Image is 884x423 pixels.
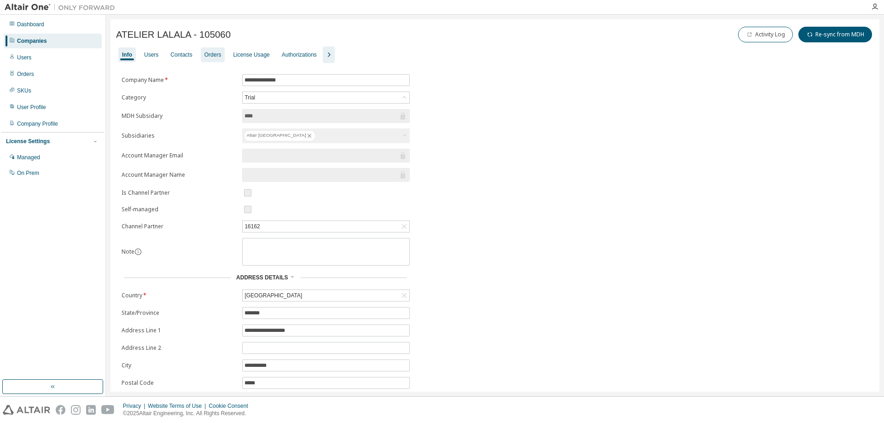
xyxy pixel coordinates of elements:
label: Category [122,94,237,101]
div: [GEOGRAPHIC_DATA] [243,290,409,301]
label: Address Line 1 [122,327,237,334]
img: Altair One [5,3,120,12]
div: Company Profile [17,120,58,127]
label: Is Channel Partner [122,189,237,197]
div: Companies [17,37,47,45]
div: Privacy [123,402,148,410]
label: Note [122,248,134,255]
label: Self-managed [122,206,237,213]
div: 16162 [243,221,409,232]
span: Address Details [236,274,288,281]
label: Account Manager Name [122,171,237,179]
div: User Profile [17,104,46,111]
img: instagram.svg [71,405,81,415]
div: [GEOGRAPHIC_DATA] [243,290,303,301]
div: Altair [GEOGRAPHIC_DATA] [244,130,315,141]
label: State/Province [122,309,237,317]
span: ATELIER LALALA - 105060 [116,29,231,40]
button: information [134,248,142,255]
div: SKUs [17,87,31,94]
button: Activity Log [738,27,793,42]
div: Authorizations [282,51,317,58]
div: Managed [17,154,40,161]
label: Account Manager Email [122,152,237,159]
img: linkedin.svg [86,405,96,415]
div: License Usage [233,51,269,58]
div: License Settings [6,138,50,145]
label: Address Line 2 [122,344,237,352]
img: altair_logo.svg [3,405,50,415]
div: Dashboard [17,21,44,28]
div: Users [17,54,31,61]
div: Website Terms of Use [148,402,209,410]
label: Channel Partner [122,223,237,230]
label: City [122,362,237,369]
img: youtube.svg [101,405,115,415]
div: Orders [17,70,34,78]
div: Altair [GEOGRAPHIC_DATA] [242,128,410,143]
img: facebook.svg [56,405,65,415]
button: Re-sync from MDH [798,27,872,42]
div: Cookie Consent [209,402,253,410]
div: Info [122,51,132,58]
label: Country [122,292,237,299]
p: © 2025 Altair Engineering, Inc. All Rights Reserved. [123,410,254,417]
div: On Prem [17,169,39,177]
label: Postal Code [122,379,237,387]
div: Contacts [170,51,192,58]
div: 16162 [243,221,261,232]
div: Trial [243,93,256,103]
div: Orders [204,51,221,58]
div: Trial [243,92,409,103]
label: Company Name [122,76,237,84]
label: Subsidiaries [122,132,237,139]
div: Users [144,51,158,58]
label: MDH Subsidary [122,112,237,120]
